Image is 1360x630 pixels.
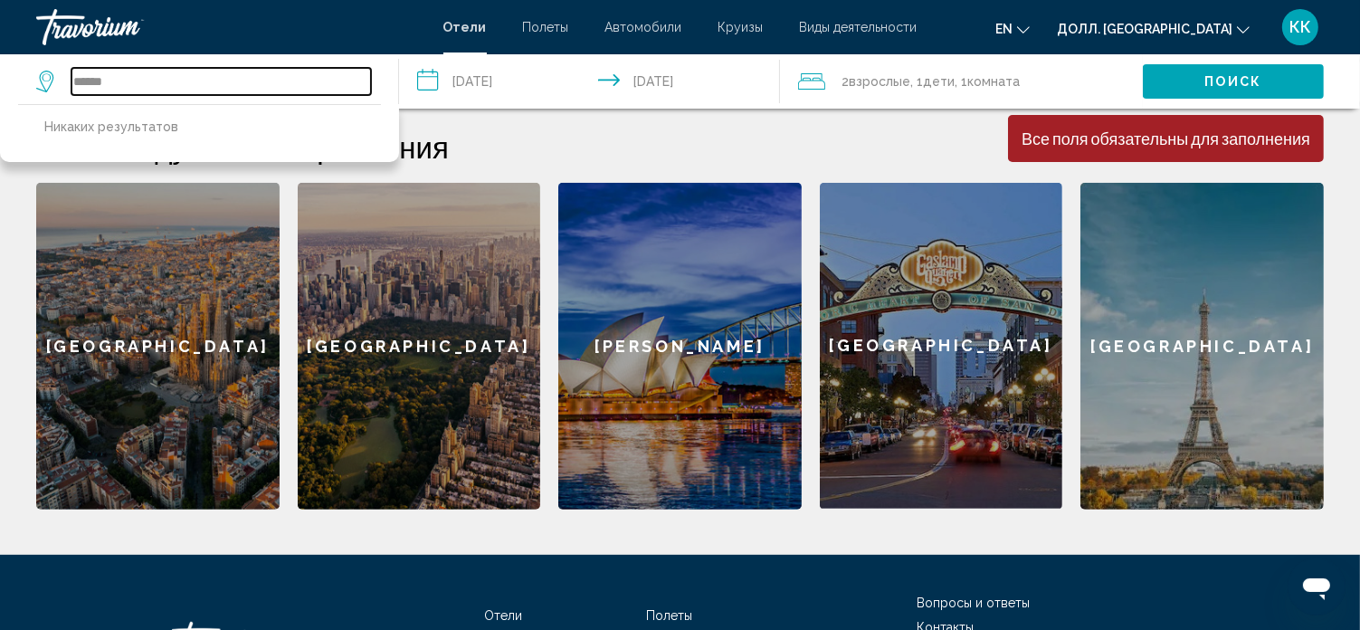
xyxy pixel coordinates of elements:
a: [PERSON_NAME] [558,183,802,510]
ya-tr-span: [PERSON_NAME] [594,337,766,356]
button: Пользовательское меню [1277,8,1324,46]
ya-tr-span: 2 [842,74,849,89]
ya-tr-span: en [995,22,1013,36]
a: [GEOGRAPHIC_DATA] [298,183,541,510]
button: Поиск [1143,64,1324,98]
a: Полеты [523,20,569,34]
button: Изменить валюту [1057,15,1250,42]
a: Травориум [36,9,425,45]
a: [GEOGRAPHIC_DATA] [820,183,1063,510]
ya-tr-span: Никаких результатов [44,119,178,134]
button: Путешественники: 3 взрослых, 1 ребёнок [780,54,1143,109]
a: [GEOGRAPHIC_DATA] [36,183,280,510]
a: Виды деятельности [800,20,918,34]
a: Вопросы и ответы [917,596,1030,610]
a: [GEOGRAPHIC_DATA] [1080,183,1324,510]
a: Отели [484,608,522,623]
ya-tr-span: [GEOGRAPHIC_DATA] [46,337,270,356]
a: Полеты [646,608,692,623]
ya-tr-span: Взрослые [849,74,910,89]
ya-tr-span: КК [1289,17,1311,36]
ya-tr-span: [GEOGRAPHIC_DATA] [1090,337,1314,356]
ya-tr-span: Поиск [1205,75,1262,90]
a: Автомобили [605,20,682,34]
ya-tr-span: , 1 [910,74,923,89]
ya-tr-span: Дети [923,74,955,89]
a: Отели [443,20,487,34]
ya-tr-span: [GEOGRAPHIC_DATA] [307,337,530,356]
button: Дата заезда: 16 августа 2025 г. Дата выезда: 19 августа 2025 г. [399,54,780,109]
button: Изменить язык [995,15,1030,42]
ya-tr-span: Комната [967,74,1020,89]
iframe: Кнопка запуска окна обмена сообщениями [1288,558,1346,616]
ya-tr-span: , 1 [955,74,967,89]
ya-tr-span: Все поля обязательны для заполнения [1022,129,1310,148]
a: Круизы [718,20,764,34]
ya-tr-span: Долл. [GEOGRAPHIC_DATA] [1057,22,1232,36]
ya-tr-span: [GEOGRAPHIC_DATA] [829,336,1052,355]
